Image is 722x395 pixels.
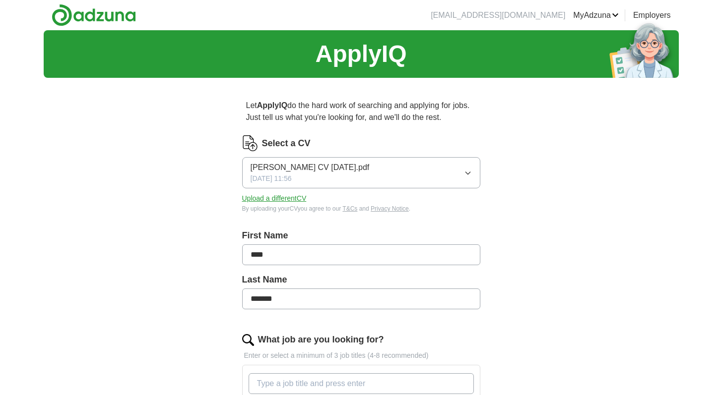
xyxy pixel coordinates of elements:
[52,4,136,26] img: Adzuna logo
[242,334,254,346] img: search.png
[242,204,480,213] div: By uploading your CV you agree to our and .
[371,205,409,212] a: Privacy Notice
[242,157,480,188] button: [PERSON_NAME] CV [DATE].pdf[DATE] 11:56
[242,193,307,204] button: Upload a differentCV
[342,205,357,212] a: T&Cs
[242,135,258,151] img: CV Icon
[251,173,292,184] span: [DATE] 11:56
[242,273,480,286] label: Last Name
[251,162,370,173] span: [PERSON_NAME] CV [DATE].pdf
[262,137,311,150] label: Select a CV
[258,333,384,346] label: What job are you looking for?
[257,101,287,110] strong: ApplyIQ
[633,9,671,21] a: Employers
[573,9,619,21] a: MyAdzuna
[242,350,480,361] p: Enter or select a minimum of 3 job titles (4-8 recommended)
[242,96,480,127] p: Let do the hard work of searching and applying for jobs. Just tell us what you're looking for, an...
[242,229,480,242] label: First Name
[431,9,565,21] li: [EMAIL_ADDRESS][DOMAIN_NAME]
[249,373,474,394] input: Type a job title and press enter
[315,36,406,72] h1: ApplyIQ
